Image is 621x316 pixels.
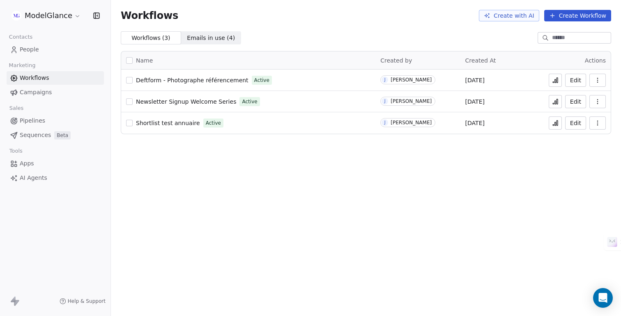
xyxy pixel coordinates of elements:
div: Domaine [42,53,63,58]
span: Active [206,119,221,127]
span: Apps [20,159,34,168]
span: Help & Support [68,298,106,304]
div: J [384,119,386,126]
div: J [384,98,386,105]
a: Campaigns [7,86,104,99]
span: People [20,45,39,54]
img: Group%2011.png [11,11,21,21]
span: Contacts [5,31,36,43]
span: Created At [465,57,496,64]
div: [PERSON_NAME] [391,120,432,125]
div: [PERSON_NAME] [391,77,432,83]
span: [DATE] [465,98,485,106]
span: [DATE] [465,76,485,84]
span: Marketing [5,59,39,72]
div: v 4.0.25 [23,13,40,20]
span: Actions [585,57,606,64]
span: Workflows [121,10,178,21]
button: Create with AI [479,10,539,21]
button: Edit [565,95,586,108]
span: [DATE] [465,119,485,127]
div: Domaine: [DOMAIN_NAME] [21,21,93,28]
span: Shortlist test annuaire [136,120,200,126]
span: Active [254,77,269,84]
img: website_grey.svg [13,21,20,28]
span: Tools [6,145,26,157]
a: Deftform - Photographe référencement [136,76,248,84]
span: Active [242,98,257,105]
img: tab_keywords_by_traffic_grey.svg [93,52,100,58]
img: tab_domain_overview_orange.svg [33,52,40,58]
a: SequencesBeta [7,128,104,142]
button: Edit [565,116,586,130]
span: Newsletter Signup Welcome Series [136,98,236,105]
span: Created by [380,57,412,64]
a: Pipelines [7,114,104,128]
a: Shortlist test annuaire [136,119,200,127]
span: Campaigns [20,88,52,97]
button: Create Workflow [544,10,611,21]
div: J [384,77,386,83]
a: Workflows [7,71,104,85]
span: Emails in use ( 4 ) [187,34,235,42]
button: Edit [565,74,586,87]
div: [PERSON_NAME] [391,98,432,104]
span: Pipelines [20,116,45,125]
a: Help & Support [60,298,106,304]
span: Deftform - Photographe référencement [136,77,248,84]
a: People [7,43,104,56]
span: AI Agents [20,174,47,182]
span: Sales [6,102,27,114]
span: Name [136,56,153,65]
div: Mots-clés [102,53,126,58]
span: Workflows [20,74,49,82]
img: logo_orange.svg [13,13,20,20]
a: Newsletter Signup Welcome Series [136,98,236,106]
span: Beta [54,131,71,139]
a: Apps [7,157,104,170]
button: ModelGlance [10,9,83,23]
a: AI Agents [7,171,104,185]
span: ModelGlance [25,10,72,21]
span: Sequences [20,131,51,139]
div: Open Intercom Messenger [593,288,613,308]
